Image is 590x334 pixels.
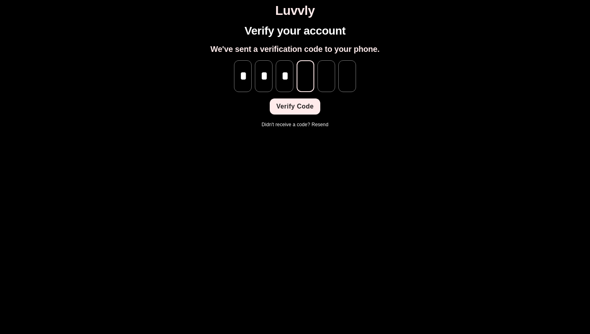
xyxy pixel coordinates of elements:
h2: We've sent a verification code to your phone. [210,44,379,54]
h1: Luvvly [3,3,587,18]
h1: Verify your account [244,25,346,38]
button: Verify Code [270,98,320,115]
a: Resend [311,122,328,127]
p: Didn't receive a code? [262,121,328,128]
